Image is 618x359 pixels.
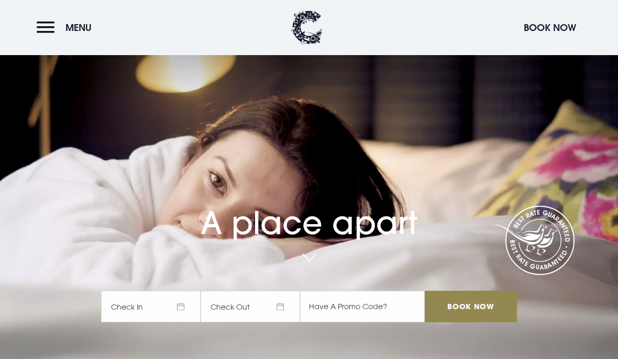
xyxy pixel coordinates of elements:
button: Book Now [518,16,581,39]
span: Menu [65,22,92,34]
span: Check Out [201,291,300,322]
input: Book Now [425,291,517,322]
input: Have A Promo Code? [300,291,425,322]
button: Menu [37,16,97,39]
img: Clandeboye Lodge [291,10,323,45]
span: Check In [101,291,201,322]
h1: A place apart [101,182,517,241]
